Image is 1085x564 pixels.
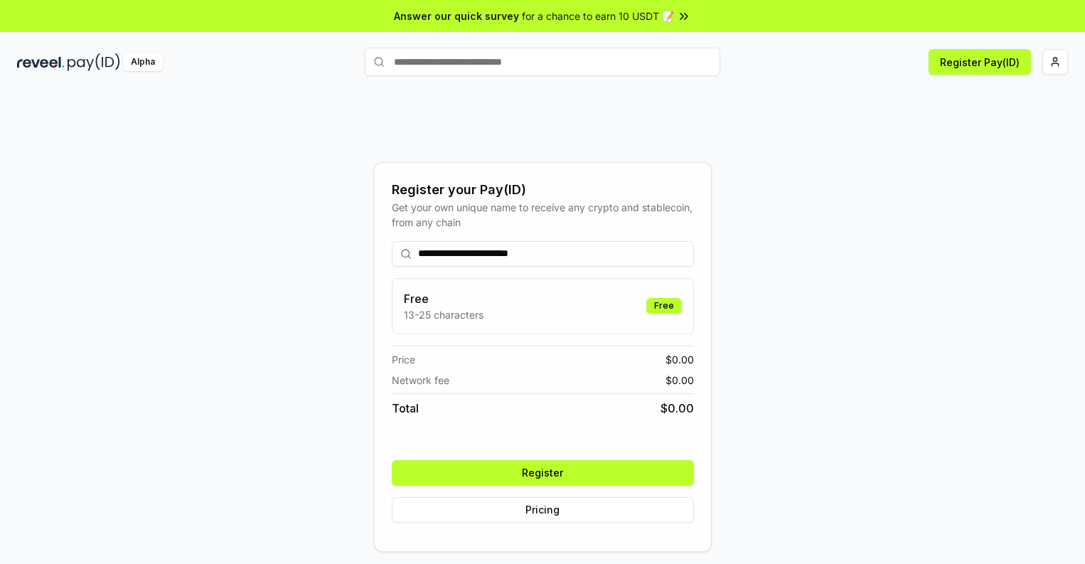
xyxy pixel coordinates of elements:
[666,352,694,367] span: $ 0.00
[404,290,483,307] h3: Free
[392,180,694,200] div: Register your Pay(ID)
[929,49,1031,75] button: Register Pay(ID)
[392,373,449,388] span: Network fee
[392,497,694,523] button: Pricing
[392,200,694,230] div: Get your own unique name to receive any crypto and stablecoin, from any chain
[646,298,682,314] div: Free
[17,53,65,71] img: reveel_dark
[68,53,120,71] img: pay_id
[123,53,163,71] div: Alpha
[394,9,519,23] span: Answer our quick survey
[404,307,483,322] p: 13-25 characters
[522,9,674,23] span: for a chance to earn 10 USDT 📝
[666,373,694,388] span: $ 0.00
[661,400,694,417] span: $ 0.00
[392,460,694,486] button: Register
[392,400,419,417] span: Total
[392,352,415,367] span: Price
